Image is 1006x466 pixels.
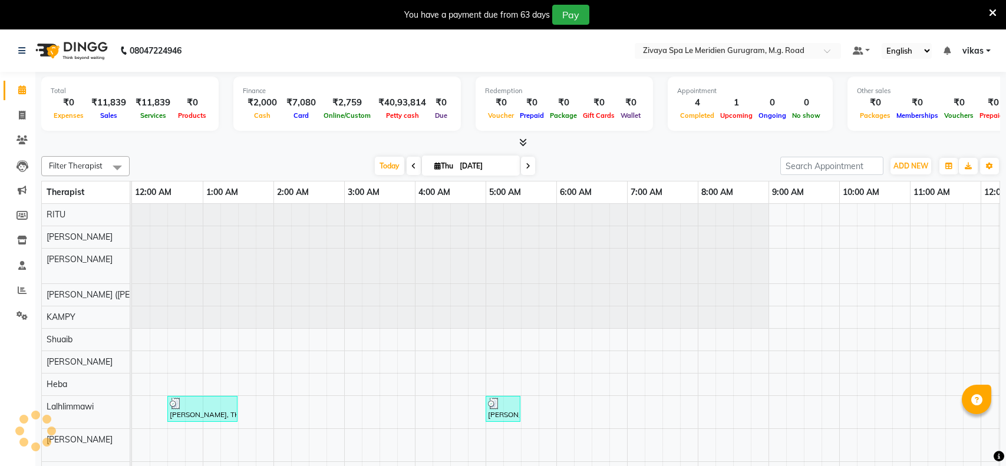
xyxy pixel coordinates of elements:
span: [PERSON_NAME] [47,232,113,242]
div: ₹0 [893,96,941,110]
span: Prepaid [517,111,547,120]
a: 4:00 AM [415,184,453,201]
div: 1 [717,96,756,110]
div: You have a payment due from 63 days [404,9,550,21]
span: Cash [251,111,273,120]
span: Online/Custom [321,111,374,120]
div: ₹0 [517,96,547,110]
a: 7:00 AM [628,184,665,201]
span: Filter Therapist [49,161,103,170]
span: [PERSON_NAME] [47,254,113,265]
a: 6:00 AM [557,184,595,201]
div: 4 [677,96,717,110]
span: Ongoing [756,111,789,120]
span: Thu [431,161,456,170]
img: logo [30,34,111,67]
span: Therapist [47,187,84,197]
input: Search Appointment [780,157,883,175]
span: No show [789,111,823,120]
span: [PERSON_NAME] ([PERSON_NAME]) [47,289,186,300]
span: Services [137,111,169,120]
div: Finance [243,86,451,96]
span: Lalhlimmawi [47,401,94,412]
div: ₹40,93,814 [374,96,431,110]
span: Petty cash [383,111,422,120]
span: Package [547,111,580,120]
div: ₹0 [51,96,87,110]
button: Pay [552,5,589,25]
a: 12:00 AM [132,184,174,201]
div: 0 [789,96,823,110]
div: Appointment [677,86,823,96]
span: Sales [97,111,120,120]
div: ₹0 [580,96,618,110]
span: [PERSON_NAME] [47,356,113,367]
div: ₹0 [857,96,893,110]
div: [PERSON_NAME], TK03, 05:00 AM-05:30 AM, De-Stress Back & Shoulder Massage - 30 Mins [487,398,519,420]
span: RITU [47,209,65,220]
button: ADD NEW [890,158,931,174]
span: Upcoming [717,111,756,120]
span: Completed [677,111,717,120]
span: Due [432,111,450,120]
div: [PERSON_NAME], TK01, 12:30 AM-01:30 AM, Javanese Pampering - 60 Mins [169,398,236,420]
a: 1:00 AM [203,184,241,201]
div: ₹0 [175,96,209,110]
div: ₹11,839 [131,96,175,110]
span: Heba [47,379,67,389]
a: 9:00 AM [769,184,807,201]
div: ₹0 [431,96,451,110]
span: Wallet [618,111,644,120]
span: Shuaib [47,334,72,345]
div: ₹0 [485,96,517,110]
span: vikas [962,45,984,57]
span: [PERSON_NAME] [47,434,113,445]
div: ₹2,759 [321,96,374,110]
a: 10:00 AM [840,184,882,201]
div: 0 [756,96,789,110]
a: 8:00 AM [698,184,736,201]
span: ADD NEW [893,161,928,170]
span: Expenses [51,111,87,120]
a: 3:00 AM [345,184,382,201]
span: Vouchers [941,111,977,120]
span: Card [291,111,312,120]
div: ₹11,839 [87,96,131,110]
div: ₹7,080 [282,96,321,110]
span: Memberships [893,111,941,120]
span: Voucher [485,111,517,120]
div: Total [51,86,209,96]
span: Gift Cards [580,111,618,120]
b: 08047224946 [130,34,182,67]
div: ₹0 [547,96,580,110]
a: 2:00 AM [274,184,312,201]
div: ₹2,000 [243,96,282,110]
span: Packages [857,111,893,120]
div: ₹0 [941,96,977,110]
div: ₹0 [618,96,644,110]
a: 11:00 AM [911,184,953,201]
span: Products [175,111,209,120]
input: 2025-09-04 [456,157,515,175]
span: KAMPY [47,312,75,322]
div: Redemption [485,86,644,96]
a: 5:00 AM [486,184,524,201]
span: Today [375,157,404,175]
